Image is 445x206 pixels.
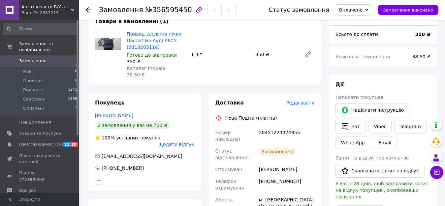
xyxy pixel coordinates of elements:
[259,148,296,156] div: Заплановано
[368,120,391,133] a: Viber
[23,78,44,84] span: Прийняті
[68,87,77,93] span: 1941
[127,58,186,65] div: 350 ₴
[23,69,33,74] span: Нові
[394,120,427,133] a: Telegram
[335,164,425,178] button: Скопіювати запит на відгук
[215,100,244,106] span: Доставка
[215,130,240,142] span: Номер накладної
[335,120,366,133] button: Чат
[335,95,385,100] span: Написати покупцеві
[23,96,46,102] span: Скасовані
[258,175,316,194] div: [PHONE_NUMBER]
[102,135,115,140] span: 100%
[95,100,125,106] span: Покупець
[95,121,170,129] div: 2 замовлення у вас на 700 ₴
[86,7,91,13] div: Повернутися назад
[335,136,370,149] a: WhatsApp
[373,136,397,149] button: Email
[68,96,77,102] span: 1335
[19,41,79,53] span: Замовлення та повідомлення
[23,87,44,93] span: Виконані
[75,78,77,84] span: 6
[378,5,438,15] button: Замовлення виконано
[269,7,329,13] div: Статус замовлення
[19,170,61,182] span: Панель управління
[19,142,68,148] span: [DEMOGRAPHIC_DATA]
[415,32,430,37] b: 350 ₴
[383,8,433,13] span: Замовлення виконано
[19,119,51,125] span: Повідомлення
[99,6,143,14] span: Замовлення
[101,165,144,171] div: [PHONE_NUMBER]
[19,58,47,64] span: Замовлення
[215,179,244,191] span: Телефон отримувача
[95,113,133,118] a: [PERSON_NAME]
[258,163,316,175] div: [PERSON_NAME]
[335,155,409,161] span: Запит на відгук про компанію
[127,31,181,50] a: Привод заслінки пічки Пассат Б5 Ауді А6С5 (8d1820511e)
[335,54,390,59] span: Комісія за замовлення
[19,131,61,136] span: Товари та послуги
[412,54,430,59] span: 38.50 ₴
[188,50,253,59] div: 1 шт.
[75,105,77,111] span: 1
[3,23,78,35] input: Пошук
[145,6,192,14] span: №356595450
[63,142,70,147] span: 21
[75,69,77,74] span: 0
[335,181,428,199] span: У вас є 28 днів, щоб відправити запит на відгук покупцеві, скопіювавши посилання.
[335,103,409,117] button: Надіслати інструкцію
[95,134,160,141] div: успішних покупок
[339,7,363,13] span: Оплачено
[21,10,79,16] div: Ваш ID: 2887215
[258,127,316,145] div: 20451224424955
[19,188,36,193] span: Відгуки
[224,115,279,121] div: Нова Пошта (платна)
[95,18,169,24] span: Товари в замовленні (1)
[215,197,233,202] span: Адреса
[215,148,249,160] span: Статус відправлення
[286,100,314,105] span: Редагувати
[19,153,61,165] span: Показники роботи компанії
[127,52,177,58] span: Готово до відправки
[127,66,167,77] span: Каталог ProSale: 38.50 ₴
[23,105,44,111] span: Оплачені
[253,50,299,59] div: 350 ₴
[335,81,344,88] span: Дії
[430,166,443,179] button: Чат з покупцем
[102,154,182,159] span: [EMAIL_ADDRESS][DOMAIN_NAME]
[21,4,71,10] span: Автозапчасти Б/У а так-же НОВЫЕ в наличии и под заказ
[215,167,242,172] span: Отримувач
[70,142,78,147] span: 20
[159,142,194,147] span: Додати відгук
[301,48,314,61] a: Редагувати
[95,38,121,50] img: Привод заслінки пічки Пассат Б5 Ауді А6С5 (8d1820511e)
[335,32,378,37] span: Всього до сплати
